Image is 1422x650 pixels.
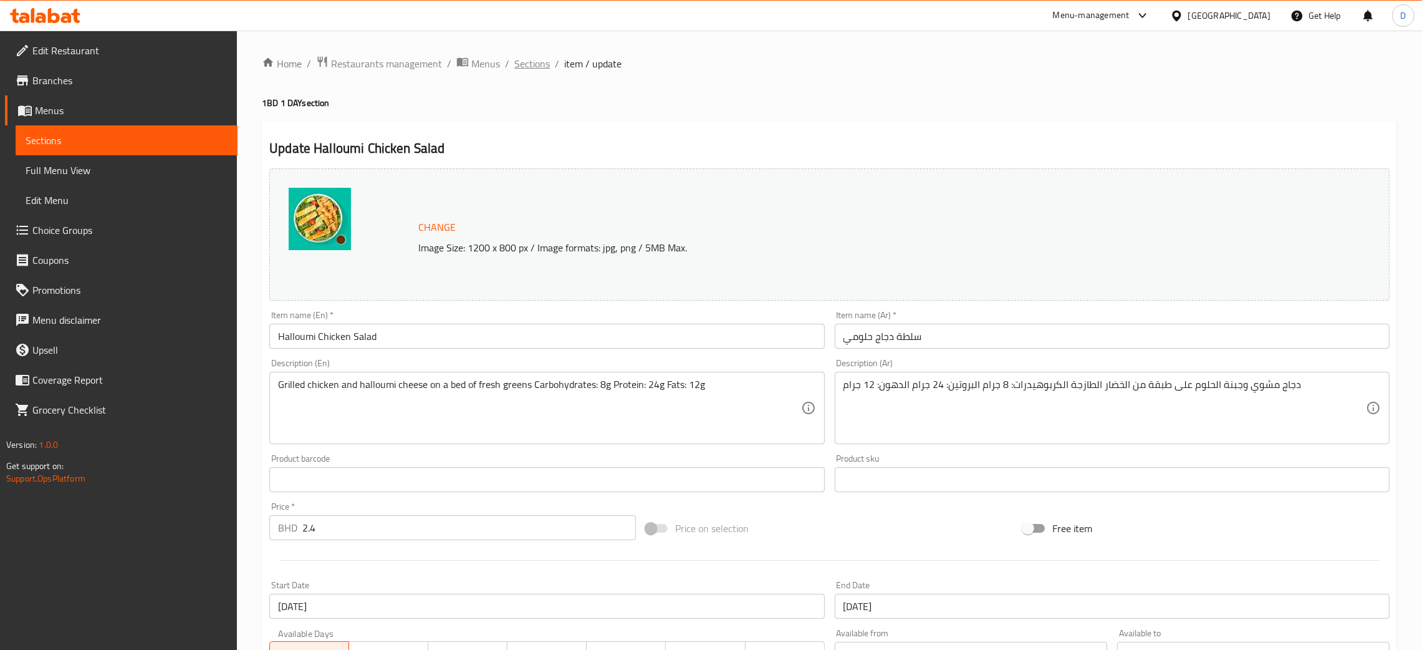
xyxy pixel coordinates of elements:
[26,193,228,208] span: Edit Menu
[262,56,1397,72] nav: breadcrumb
[456,56,500,72] a: Menus
[307,56,311,71] li: /
[32,43,228,58] span: Edit Restaurant
[289,188,351,250] img: Halloumi_Chicken_Salad638510944560500362.jpg
[316,56,442,72] a: Restaurants management
[555,56,559,71] li: /
[5,245,238,275] a: Coupons
[564,56,622,71] span: item / update
[1188,9,1271,22] div: [GEOGRAPHIC_DATA]
[6,437,37,453] span: Version:
[1052,521,1092,536] span: Free item
[269,467,824,492] input: Please enter product barcode
[835,324,1390,349] input: Enter name Ar
[262,56,302,71] a: Home
[35,103,228,118] span: Menus
[413,240,1224,255] p: Image Size: 1200 x 800 px / Image formats: jpg, png / 5MB Max.
[6,458,64,474] span: Get support on:
[32,223,228,238] span: Choice Groups
[26,163,228,178] span: Full Menu View
[32,253,228,268] span: Coupons
[505,56,509,71] li: /
[675,521,749,536] span: Price on selection
[843,379,1366,438] textarea: دجاج مشوي وجبنة الحلوم على طبقة من الخضار الطازجة الكربوهيدرات: 8 جرام البروتين: 24 جرام الدهون: ...
[471,56,500,71] span: Menus
[6,470,85,487] a: Support.OpsPlatform
[32,402,228,417] span: Grocery Checklist
[5,65,238,95] a: Branches
[32,372,228,387] span: Coverage Report
[32,283,228,298] span: Promotions
[835,467,1390,492] input: Please enter product sku
[5,395,238,425] a: Grocery Checklist
[16,155,238,185] a: Full Menu View
[1400,9,1406,22] span: D
[39,437,58,453] span: 1.0.0
[269,139,1390,158] h2: Update Halloumi Chicken Salad
[269,324,824,349] input: Enter name En
[5,95,238,125] a: Menus
[331,56,442,71] span: Restaurants management
[26,133,228,148] span: Sections
[5,215,238,245] a: Choice Groups
[1053,8,1130,23] div: Menu-management
[16,185,238,215] a: Edit Menu
[302,515,636,540] input: Please enter price
[278,520,297,535] p: BHD
[262,97,1397,109] h4: 1BD 1 DAY section
[32,73,228,88] span: Branches
[5,305,238,335] a: Menu disclaimer
[5,275,238,305] a: Promotions
[16,125,238,155] a: Sections
[413,215,461,240] button: Change
[32,313,228,327] span: Menu disclaimer
[5,365,238,395] a: Coverage Report
[418,218,456,236] span: Change
[514,56,550,71] a: Sections
[5,36,238,65] a: Edit Restaurant
[278,379,800,438] textarea: Grilled chicken and halloumi cheese on a bed of fresh greens Carbohydrates: 8g Protein: 24g Fats:...
[32,342,228,357] span: Upsell
[447,56,451,71] li: /
[5,335,238,365] a: Upsell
